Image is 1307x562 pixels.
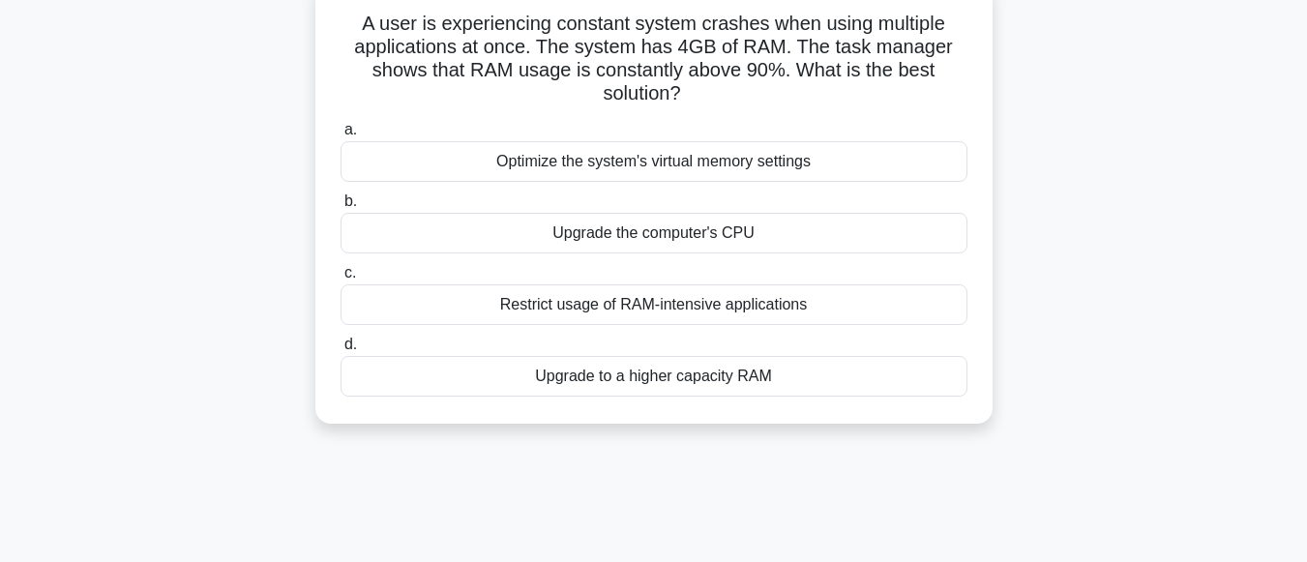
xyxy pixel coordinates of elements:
span: c. [344,264,356,281]
span: b. [344,192,357,209]
span: d. [344,336,357,352]
div: Upgrade the computer's CPU [341,213,967,253]
div: Upgrade to a higher capacity RAM [341,356,967,397]
h5: A user is experiencing constant system crashes when using multiple applications at once. The syst... [339,12,969,106]
div: Optimize the system's virtual memory settings [341,141,967,182]
span: a. [344,121,357,137]
div: Restrict usage of RAM-intensive applications [341,284,967,325]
